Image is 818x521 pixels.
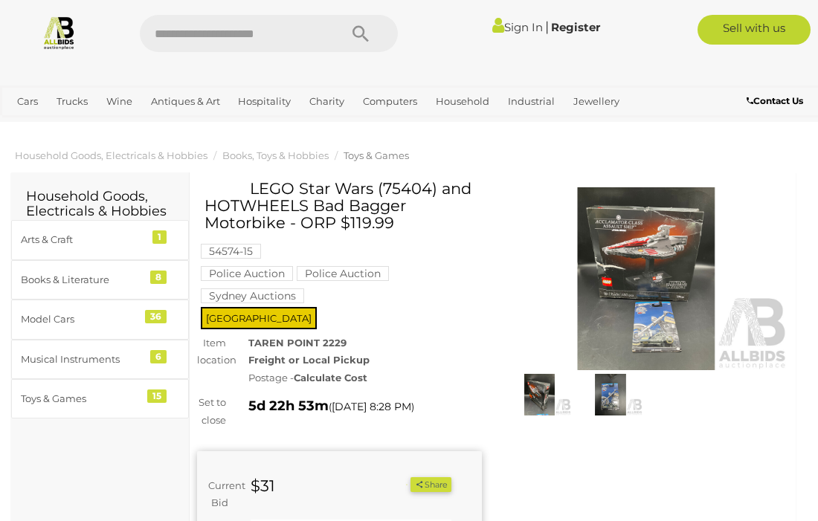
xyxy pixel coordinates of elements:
span: [GEOGRAPHIC_DATA] [201,307,317,329]
img: Allbids.com.au [42,15,77,50]
strong: Calculate Cost [294,372,367,384]
a: [GEOGRAPHIC_DATA] [107,114,225,138]
span: [DATE] 8:28 PM [332,400,411,413]
a: Household Goods, Electricals & Hobbies [15,149,207,161]
div: 8 [150,271,167,284]
a: Household [430,89,495,114]
div: Arts & Craft [21,231,144,248]
a: Sell with us [698,15,811,45]
div: Postage - [248,369,482,386]
div: Current Bid [197,477,239,512]
a: Arts & Craft 1 [11,220,189,259]
h1: LEGO Star Wars (75404) and HOTWHEELS Bad Bagger Motorbike - ORP $119.99 [204,180,478,231]
div: 36 [145,310,167,323]
a: Wine [100,89,138,114]
img: LEGO Star Wars (75404) and HOTWHEELS Bad Bagger Motorbike - ORP $119.99 [579,374,643,415]
div: Set to close [186,394,237,429]
a: Police Auction [201,268,293,279]
strong: $31 [251,476,275,495]
a: Register [551,20,600,34]
a: Cars [11,89,44,114]
a: Sports [58,114,100,138]
a: Trucks [51,89,94,114]
a: Charity [303,89,350,114]
div: Item location [186,334,237,369]
a: Contact Us [747,93,807,109]
img: LEGO Star Wars (75404) and HOTWHEELS Bad Bagger Motorbike - ORP $119.99 [504,187,789,371]
a: Musical Instruments 6 [11,340,189,379]
a: Toys & Games 15 [11,379,189,418]
a: Industrial [502,89,561,114]
span: | [545,19,549,35]
img: LEGO Star Wars (75404) and HOTWHEELS Bad Bagger Motorbike - ORP $119.99 [508,374,572,415]
mark: Police Auction [201,266,293,281]
div: 6 [150,350,167,363]
mark: Police Auction [297,266,389,281]
a: Books, Toys & Hobbies [222,149,329,161]
a: Computers [357,89,423,114]
a: Antiques & Art [145,89,226,114]
div: 1 [152,230,167,244]
a: Sign In [492,20,543,34]
a: Hospitality [232,89,297,114]
a: Jewellery [567,89,625,114]
a: Police Auction [297,268,389,279]
h2: Household Goods, Electricals & Hobbies [26,190,174,219]
b: Contact Us [747,95,803,106]
button: Search [323,15,398,52]
li: Watch this item [393,477,408,492]
a: Books & Literature 8 [11,260,189,300]
a: 54574-15 [201,245,261,257]
mark: Sydney Auctions [201,288,304,303]
strong: Freight or Local Pickup [248,354,370,366]
span: ( ) [329,401,414,412]
a: Model Cars 36 [11,300,189,339]
mark: 54574-15 [201,244,261,259]
div: Books & Literature [21,271,144,288]
a: Sydney Auctions [201,290,304,302]
strong: 5d 22h 53m [248,398,329,414]
strong: TAREN POINT 2229 [248,337,347,349]
div: Model Cars [21,311,144,328]
button: Share [410,477,451,493]
div: Toys & Games [21,390,144,407]
div: 15 [147,389,167,403]
div: Musical Instruments [21,351,144,368]
a: Office [11,114,51,138]
a: Toys & Games [344,149,409,161]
